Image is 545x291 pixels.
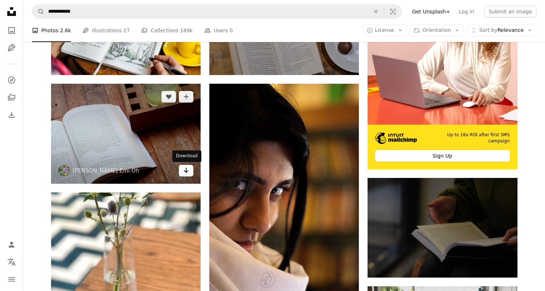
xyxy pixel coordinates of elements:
a: Illustrations [4,41,19,55]
button: Add to Collection [179,91,193,103]
div: Sign Up [375,150,510,162]
img: file-1690386555781-336d1949dad1image [375,132,417,144]
img: Go to Lucille Emi Oh's profile [58,165,70,176]
button: Orientation [410,25,464,36]
a: Collections [4,90,19,105]
a: Log in / Sign up [4,237,19,252]
button: Visual search [384,5,402,18]
a: Log in [454,6,478,17]
a: Get Unsplash+ [408,6,454,17]
img: an open book on a table [51,84,201,183]
a: Download [179,165,193,176]
a: [PERSON_NAME] Emi Oh [73,167,139,174]
button: Menu [4,272,19,287]
span: License [375,27,394,33]
div: Download [172,150,201,162]
span: Relevance [479,27,524,34]
a: Photos [4,23,19,38]
button: License [362,25,407,36]
span: 27 [123,26,130,34]
img: a person reading a book [368,178,517,278]
a: Illustrations 27 [83,19,130,42]
button: Submit an image [484,6,536,17]
button: Language [4,255,19,269]
span: Up to 16x ROI after first SMS campaign [427,132,510,144]
a: Explore [4,73,19,87]
span: Orientation [422,27,451,33]
button: Sort byRelevance [466,25,536,36]
a: Home — Unsplash [4,4,19,20]
a: A close up of a person talking on a cell phone [209,192,359,199]
a: Users 0 [204,19,233,42]
span: Sort by [479,27,497,33]
span: 0 [230,26,233,34]
a: an open book on a table [51,130,201,137]
form: Find visuals sitewide [32,4,402,19]
a: Download History [4,108,19,122]
span: 189k [180,26,193,34]
a: a person reading a book [368,224,517,231]
button: Clear [368,5,384,18]
a: Collections 189k [141,19,193,42]
button: Like [162,91,176,103]
button: Search Unsplash [32,5,45,18]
